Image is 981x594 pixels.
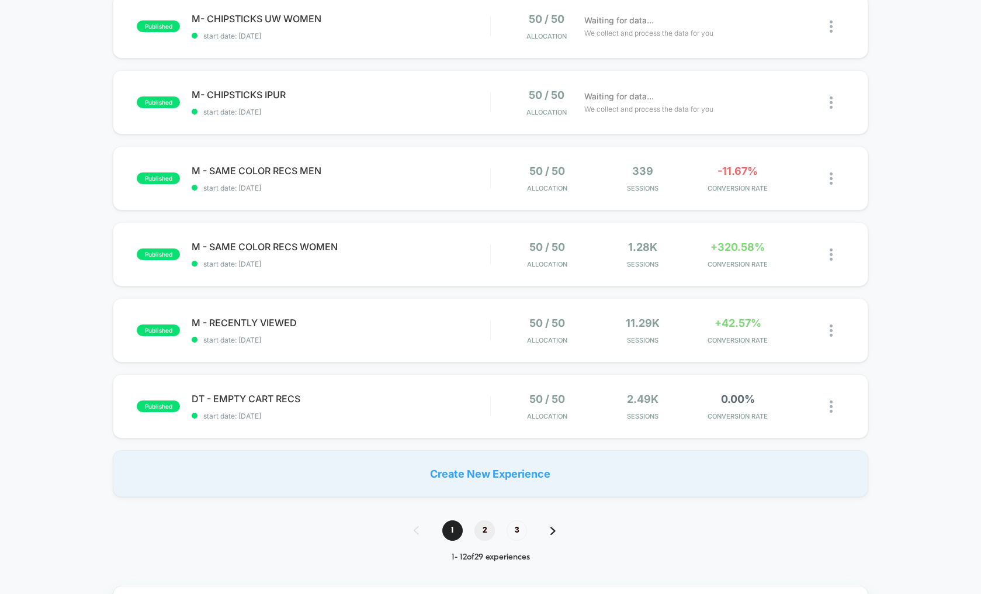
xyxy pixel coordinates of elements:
[584,14,654,27] span: Waiting for data...
[721,393,755,405] span: 0.00%
[113,450,868,497] div: Create New Experience
[693,336,782,344] span: CONVERSION RATE
[632,165,653,177] span: 339
[526,32,567,40] span: Allocation
[598,260,687,268] span: Sessions
[192,412,490,420] span: start date: [DATE]
[830,400,833,413] img: close
[529,393,565,405] span: 50 / 50
[137,172,180,184] span: published
[527,184,567,192] span: Allocation
[507,520,527,541] span: 3
[529,317,565,329] span: 50 / 50
[717,165,758,177] span: -11.67%
[192,260,490,268] span: start date: [DATE]
[192,165,490,177] span: M - SAME COLOR RECS MEN
[693,184,782,192] span: CONVERSION RATE
[137,248,180,260] span: published
[830,248,833,261] img: close
[584,103,713,115] span: We collect and process the data for you
[830,324,833,337] img: close
[137,96,180,108] span: published
[192,184,490,192] span: start date: [DATE]
[584,90,654,103] span: Waiting for data...
[830,172,833,185] img: close
[598,336,687,344] span: Sessions
[192,32,490,40] span: start date: [DATE]
[192,13,490,25] span: M- CHIPSTICKS UW WOMEN
[402,552,579,562] div: 1 - 12 of 29 experiences
[192,393,490,405] span: DT - EMPTY CART RECS
[715,317,761,329] span: +42.57%
[474,520,495,541] span: 2
[526,108,567,116] span: Allocation
[192,317,490,329] span: M - RECENTLY VIEWED
[626,317,660,329] span: 11.29k
[137,400,180,412] span: published
[598,412,687,420] span: Sessions
[192,89,490,101] span: M- CHIPSTICKS IPUR
[529,89,564,101] span: 50 / 50
[527,412,567,420] span: Allocation
[830,96,833,109] img: close
[830,20,833,33] img: close
[192,336,490,344] span: start date: [DATE]
[628,241,657,253] span: 1.28k
[137,324,180,336] span: published
[529,165,565,177] span: 50 / 50
[693,412,782,420] span: CONVERSION RATE
[710,241,765,253] span: +320.58%
[192,241,490,253] span: M - SAME COLOR RECS WOMEN
[527,336,567,344] span: Allocation
[137,20,180,32] span: published
[192,108,490,116] span: start date: [DATE]
[627,393,658,405] span: 2.49k
[693,260,782,268] span: CONVERSION RATE
[598,184,687,192] span: Sessions
[527,260,567,268] span: Allocation
[442,520,463,541] span: 1
[550,527,556,535] img: pagination forward
[584,27,713,39] span: We collect and process the data for you
[529,13,564,25] span: 50 / 50
[529,241,565,253] span: 50 / 50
